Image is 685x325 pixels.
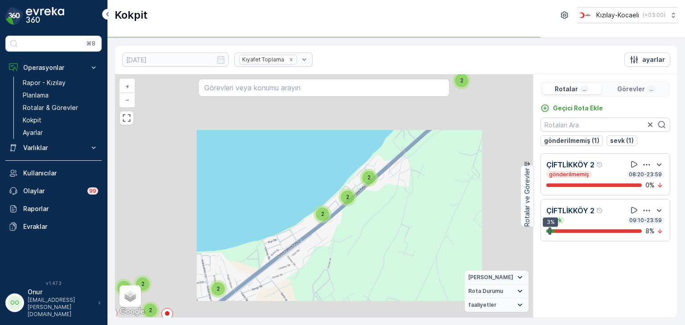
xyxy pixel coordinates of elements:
[5,218,102,236] a: Evraklar
[122,53,229,67] input: dd/mm/yyyy
[610,136,634,145] p: sevk (1)
[122,284,126,291] span: 4
[125,96,130,103] span: −
[360,169,378,187] div: 2
[23,187,82,195] p: Olaylar
[642,55,665,64] p: ayarlar
[23,103,78,112] p: Rotalar & Görevler
[338,188,356,206] div: 2
[541,104,603,113] a: Geçici Rota Ekle
[541,118,670,132] input: Rotaları Ara
[645,227,655,236] p: 8 %
[460,77,463,84] span: 2
[577,10,593,20] img: k%C4%B1z%C4%B1lay_0jL9uU1.png
[28,297,94,318] p: [EMAIL_ADDRESS][PERSON_NAME][DOMAIN_NAME]
[596,207,603,214] div: Yardım Araç İkonu
[5,200,102,218] a: Raporlar
[543,217,558,227] div: 3%
[23,128,43,137] p: Ayarlar
[209,280,227,298] div: 2
[26,7,64,25] img: logo_dark-DEwI_e13.png
[149,307,152,313] span: 2
[89,187,96,195] p: 99
[553,104,603,113] p: Geçici Rota Ekle
[141,280,144,287] span: 2
[117,306,147,317] a: Bu bölgeyi Google Haritalar'da açın (yeni pencerede açılır)
[5,280,102,286] span: v 1.47.3
[23,116,41,125] p: Kokpit
[645,181,655,190] p: 0 %
[120,93,134,106] a: Uzaklaştır
[468,288,503,295] span: Rota Durumu
[465,284,528,298] summary: Rota Durumu
[19,89,102,102] a: Planlama
[544,136,599,145] p: gönderilmemiş (1)
[314,205,331,223] div: 2
[468,274,513,281] span: [PERSON_NAME]
[19,126,102,139] a: Ayarlar
[23,91,49,100] p: Planlama
[555,85,578,93] p: Rotalar
[5,164,102,182] a: Kullanıcılar
[8,296,22,310] div: OO
[117,306,147,317] img: Google
[134,275,152,293] div: 2
[546,159,594,170] p: ÇİFTLİKKÖY 2
[120,80,134,93] a: Yakınlaştır
[115,279,133,297] div: 4
[582,85,587,93] p: ...
[5,182,102,200] a: Olaylar99
[23,169,98,178] p: Kullanıcılar
[217,285,220,292] span: 2
[23,143,84,152] p: Varlıklar
[19,102,102,114] a: Rotalar & Görevler
[617,85,645,93] p: Görevler
[548,171,590,178] p: gönderilmemiş
[468,301,496,309] span: faaliyetler
[643,12,665,19] p: ( +03:00 )
[465,271,528,284] summary: [PERSON_NAME]
[367,174,371,181] span: 2
[5,139,102,157] button: Varlıklar
[596,161,603,168] div: Yardım Araç İkonu
[141,301,159,319] div: 2
[523,168,532,227] p: Rotalar ve Görevler
[628,171,663,178] p: 08:20-23:59
[28,288,94,297] p: Onur
[541,135,603,146] button: gönderilmemiş (1)
[23,222,98,231] p: Evraklar
[23,63,84,72] p: Operasyonlar
[23,78,66,87] p: Rapor - Kızılay
[125,82,129,90] span: +
[19,114,102,126] a: Kokpit
[596,11,639,20] p: Kızılay-Kocaeli
[465,298,528,312] summary: faaliyetler
[624,53,670,67] button: ayarlar
[5,59,102,77] button: Operasyonlar
[87,40,95,47] p: ⌘B
[628,217,663,224] p: 09:10-23:59
[346,194,349,200] span: 2
[23,204,98,213] p: Raporlar
[120,286,140,306] a: Layers
[648,85,654,93] p: ...
[198,79,449,97] input: Görevleri veya konumu arayın
[321,211,324,217] span: 2
[19,77,102,89] a: Rapor - Kızılay
[5,288,102,318] button: OOOnur[EMAIL_ADDRESS][PERSON_NAME][DOMAIN_NAME]
[115,8,148,22] p: Kokpit
[577,7,678,23] button: Kızılay-Kocaeli(+03:00)
[607,135,637,146] button: sevk (1)
[5,7,23,25] img: logo
[453,72,470,89] div: 2
[546,205,594,216] p: ÇİFTLİKKÖY 2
